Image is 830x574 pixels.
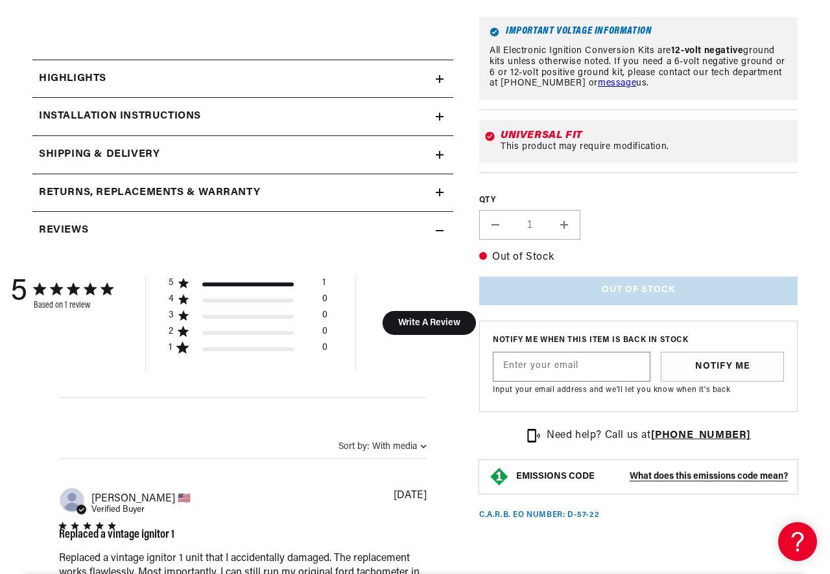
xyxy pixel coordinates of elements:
[516,472,595,481] strong: EMISSIONS CODE
[32,98,453,135] summary: Installation instructions
[322,293,327,310] div: 0
[479,510,599,521] p: C.A.R.B. EO Number: D-57-22
[490,27,787,37] h6: Important Voltage Information
[34,301,113,310] div: Based on 1 review
[32,174,453,212] summary: Returns, Replacements & Warranty
[39,108,201,125] h2: Installation instructions
[338,442,369,452] span: Sort by:
[661,352,784,382] button: Notify Me
[169,293,174,305] div: 4
[322,310,327,326] div: 0
[516,471,788,483] button: EMISSIONS CODEWhat does this emissions code mean?
[671,46,744,56] strong: 12-volt negative
[169,277,174,289] div: 5
[59,529,174,541] div: Replaced a vintage ignitor 1
[169,293,327,310] div: 4 star by 0 reviews
[493,334,784,347] span: Notify me when this item is back in stock
[91,492,191,504] span: Robert G.
[39,71,106,87] h2: Highlights
[39,146,160,163] h2: Shipping & Delivery
[322,342,327,358] div: 0
[479,195,798,206] label: QTY
[493,386,730,394] span: Input your email address and we'll let you know when it's back
[32,136,453,174] summary: Shipping & Delivery
[32,60,453,98] summary: Highlights
[169,326,327,342] div: 2 star by 0 reviews
[547,428,751,444] p: Need help? Call us at
[493,352,650,381] input: Enter your email
[169,326,173,338] div: 2
[39,185,260,201] h2: Returns, Replacements & Warranty
[372,442,417,452] div: With media
[490,46,787,89] p: All Electronic Ignition Conversion Kits are ground kits unless otherwise noted. If you need a 6-v...
[169,310,327,326] div: 3 star by 0 reviews
[169,277,327,293] div: 5 star by 1 reviews
[489,466,510,487] img: Emissions code
[501,130,792,141] div: Universal Fit
[32,212,453,249] summary: Reviews
[394,490,427,501] div: [DATE]
[651,430,751,441] a: [PHONE_NUMBER]
[169,342,172,354] div: 1
[598,78,636,88] a: message
[479,249,798,266] p: Out of Stock
[169,310,174,321] div: 3
[322,326,327,342] div: 0
[91,505,145,514] span: Verified Buyer
[382,311,476,335] button: Write A Review
[501,142,792,152] div: This product may require modification.
[59,522,174,529] div: 5 star rating out of 5 stars
[322,277,326,293] div: 1
[630,472,788,481] strong: What does this emissions code mean?
[338,442,427,452] button: Sort by:With media
[39,222,88,239] h2: Reviews
[10,275,27,310] div: 5
[169,342,327,358] div: 1 star by 0 reviews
